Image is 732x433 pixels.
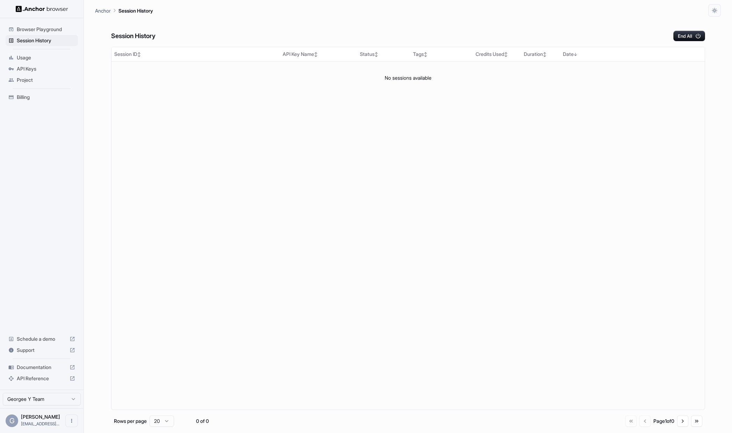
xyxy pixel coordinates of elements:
div: Project [6,74,78,86]
div: Date [563,51,639,58]
div: API Reference [6,373,78,384]
span: Support [17,347,67,354]
div: 0 of 0 [185,418,220,425]
span: Schedule a demo [17,335,67,342]
span: ↕ [375,52,378,57]
span: API Keys [17,65,75,72]
div: Credits Used [476,51,518,58]
div: Billing [6,92,78,103]
td: No sessions available [111,61,705,95]
span: ↓ [574,52,577,57]
div: Session History [6,35,78,46]
button: Open menu [65,414,78,427]
div: Schedule a demo [6,333,78,345]
p: Rows per page [114,418,147,425]
span: Billing [17,94,75,101]
h6: Session History [111,31,155,41]
div: G [6,414,18,427]
p: Anchor [95,7,111,14]
span: ↕ [543,52,546,57]
div: Duration [524,51,557,58]
span: ↕ [424,52,427,57]
div: Tags [413,51,470,58]
span: Usage [17,54,75,61]
div: Page 1 of 0 [653,418,674,425]
div: Status [360,51,407,58]
div: Session ID [114,51,277,58]
div: API Keys [6,63,78,74]
span: ↕ [314,52,318,57]
span: Browser Playground [17,26,75,33]
nav: breadcrumb [95,7,153,14]
div: API Key Name [283,51,354,58]
p: Session History [118,7,153,14]
span: null9596@gmail.com [21,421,59,426]
span: Documentation [17,364,67,371]
button: End All [673,31,705,41]
div: Usage [6,52,78,63]
span: API Reference [17,375,67,382]
div: Browser Playground [6,24,78,35]
div: Documentation [6,362,78,373]
span: Session History [17,37,75,44]
span: Project [17,77,75,84]
img: Anchor Logo [16,6,68,12]
span: Georgee Y [21,414,60,420]
span: ↕ [137,52,141,57]
span: ↕ [504,52,508,57]
div: Support [6,345,78,356]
